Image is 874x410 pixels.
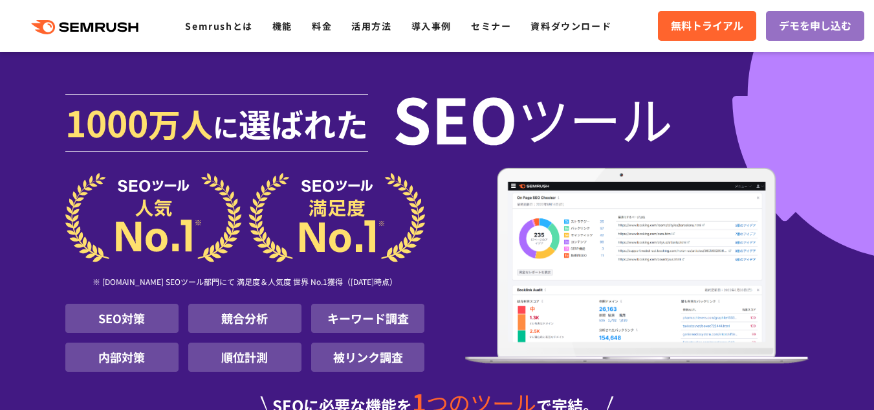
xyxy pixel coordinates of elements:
span: 選ばれた [239,100,368,146]
a: セミナー [471,19,511,32]
div: ※ [DOMAIN_NAME] SEOツール部門にて 満足度＆人気度 世界 No.1獲得（[DATE]時点） [65,262,425,304]
span: デモを申し込む [779,17,851,34]
a: 無料トライアル [658,11,756,41]
a: 導入事例 [411,19,452,32]
li: キーワード調査 [311,304,424,333]
li: SEO対策 [65,304,179,333]
a: Semrushとは [185,19,252,32]
li: 被リンク調査 [311,343,424,372]
a: 資料ダウンロード [530,19,611,32]
span: SEO [393,92,518,144]
a: 機能 [272,19,292,32]
span: 1000 [65,96,148,148]
li: 内部対策 [65,343,179,372]
span: に [213,108,239,145]
span: 万人 [148,100,213,146]
a: デモを申し込む [766,11,864,41]
span: ツール [518,92,673,144]
a: 活用方法 [351,19,391,32]
li: 競合分析 [188,304,301,333]
li: 順位計測 [188,343,301,372]
a: 料金 [312,19,332,32]
span: 無料トライアル [671,17,743,34]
